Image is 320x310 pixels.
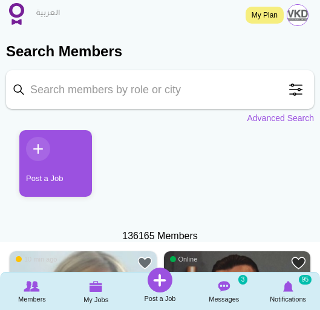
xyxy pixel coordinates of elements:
[247,112,314,124] a: Advanced Search
[137,256,152,271] a: Add to Favourites
[256,274,320,308] a: Notifications Notifications 95
[148,268,172,292] img: Post a Job
[18,293,46,305] span: Members
[83,294,108,306] span: My Jobs
[128,268,192,305] a: Post a Job Post a Job
[9,3,24,25] img: Home
[10,130,83,206] li: 1 / 1
[145,292,176,305] span: Post a Job
[6,41,314,62] h2: Search Members
[283,281,293,292] img: Notifications
[30,2,66,26] a: العربية
[170,255,198,263] span: Online
[16,255,57,263] span: 10 min ago
[90,281,103,292] img: My Jobs
[238,275,248,285] small: 3
[19,130,92,197] a: Post a Job
[192,274,256,308] a: Messages Messages 3
[299,275,312,285] small: 95
[246,7,284,24] a: My Plan
[64,274,128,309] a: My Jobs My Jobs
[270,293,306,305] span: Notifications
[24,281,40,292] img: Browse Members
[209,293,239,305] span: Messages
[6,229,314,243] div: 136165 Members
[218,281,230,292] img: Messages
[291,256,306,271] a: Add to Favourites
[6,70,314,109] input: Search members by role or city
